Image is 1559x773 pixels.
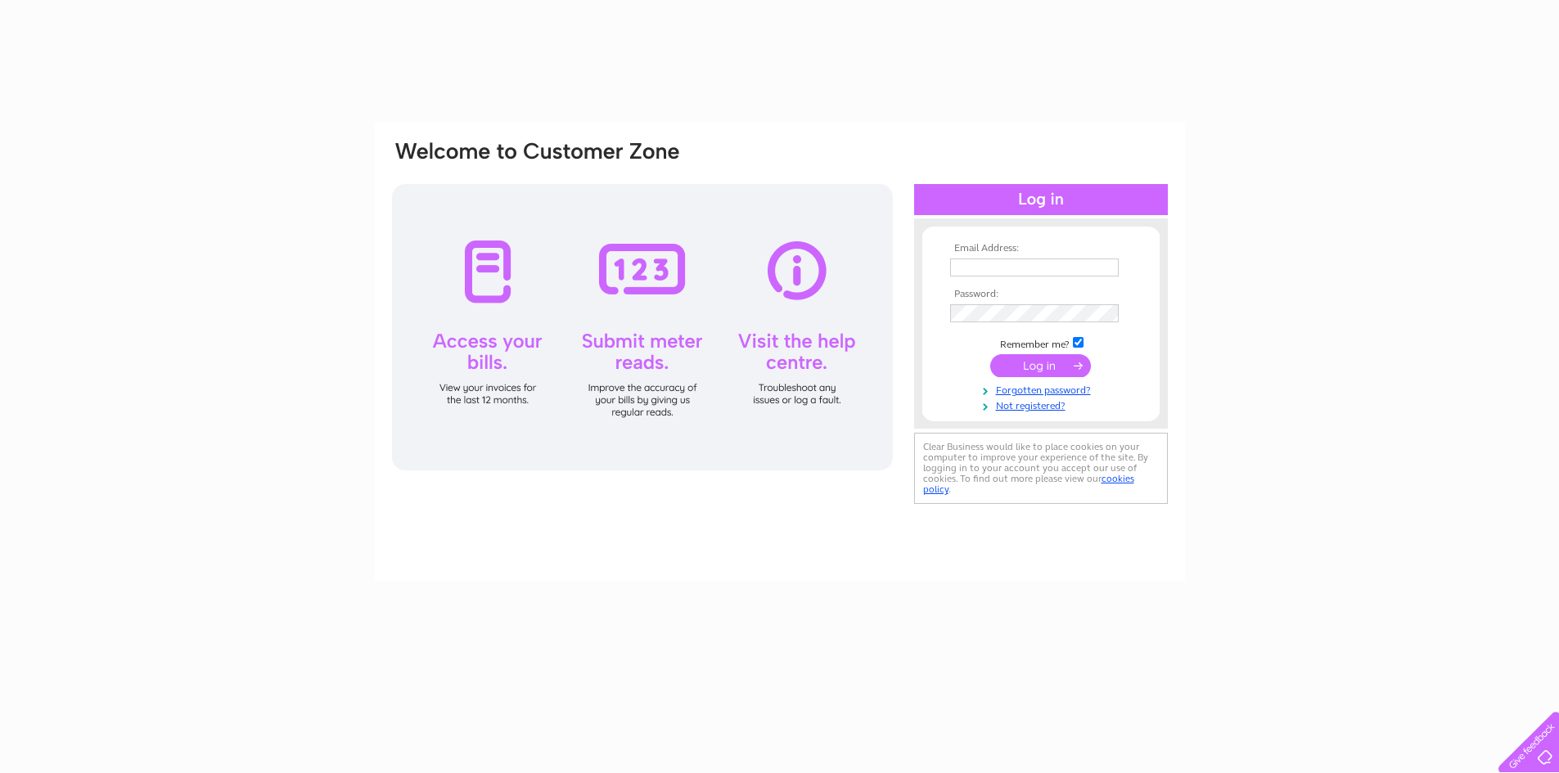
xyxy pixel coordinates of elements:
[950,397,1136,412] a: Not registered?
[946,243,1136,254] th: Email Address:
[990,354,1091,377] input: Submit
[914,433,1168,504] div: Clear Business would like to place cookies on your computer to improve your experience of the sit...
[946,335,1136,351] td: Remember me?
[946,289,1136,300] th: Password:
[923,473,1134,495] a: cookies policy
[950,381,1136,397] a: Forgotten password?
